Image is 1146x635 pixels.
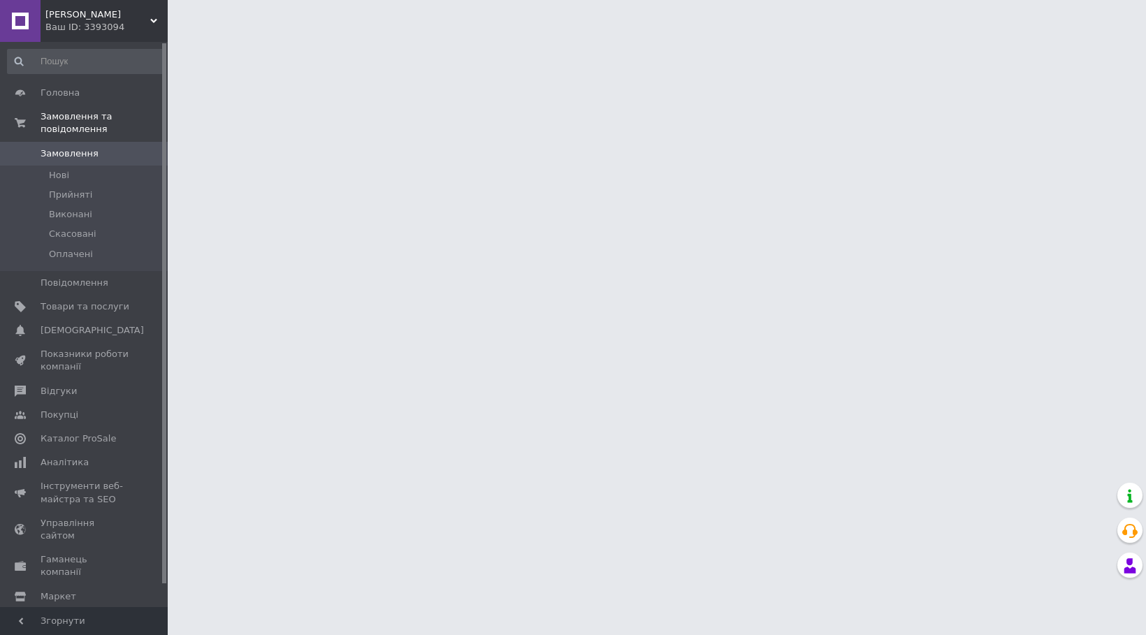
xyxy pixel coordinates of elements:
[41,480,129,505] span: Інструменти веб-майстра та SEO
[49,228,96,240] span: Скасовані
[41,590,76,603] span: Маркет
[41,385,77,397] span: Відгуки
[49,169,69,182] span: Нові
[41,324,144,337] span: [DEMOGRAPHIC_DATA]
[41,87,80,99] span: Головна
[7,49,165,74] input: Пошук
[41,348,129,373] span: Показники роботи компанії
[49,248,93,261] span: Оплачені
[41,517,129,542] span: Управління сайтом
[49,189,92,201] span: Прийняті
[49,208,92,221] span: Виконані
[41,409,78,421] span: Покупці
[41,432,116,445] span: Каталог ProSale
[41,110,168,136] span: Замовлення та повідомлення
[45,8,150,21] span: РибачОк
[41,147,99,160] span: Замовлення
[45,21,168,34] div: Ваш ID: 3393094
[41,456,89,469] span: Аналітика
[41,277,108,289] span: Повідомлення
[41,553,129,578] span: Гаманець компанії
[41,300,129,313] span: Товари та послуги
